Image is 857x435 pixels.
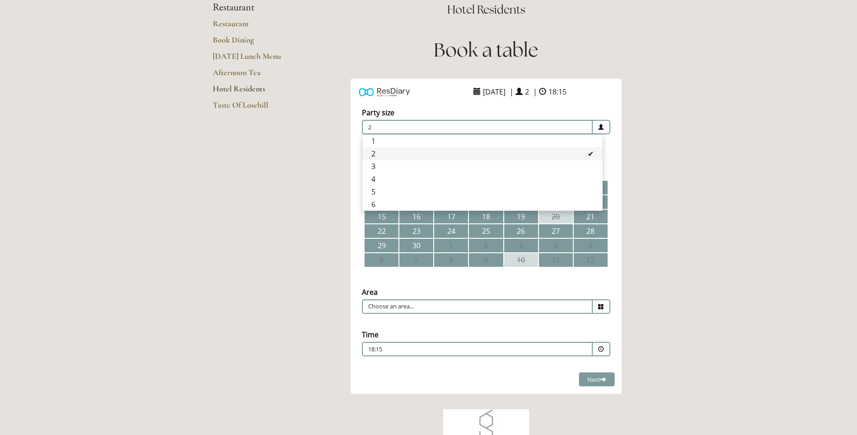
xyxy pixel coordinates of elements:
[523,85,531,99] span: 2
[481,85,508,99] span: [DATE]
[539,253,573,267] td: 11
[399,224,433,238] td: 23
[365,224,398,238] td: 22
[574,239,608,252] td: 5
[574,210,608,223] td: 21
[213,100,299,116] a: Taste Of Losehill
[362,120,593,134] span: 2
[434,253,468,267] td: 8
[368,345,532,354] p: 18:15
[213,2,299,14] li: Restaurant
[213,67,299,84] a: Afternoon Tea
[362,108,394,118] label: Party size
[362,160,603,173] li: 3
[365,210,398,223] td: 15
[574,224,608,238] td: 28
[362,173,603,185] li: 4
[539,239,573,252] td: 4
[365,253,398,267] td: 6
[533,87,537,97] span: |
[510,87,514,97] span: |
[213,51,299,67] a: [DATE] Lunch Menu
[362,198,603,211] li: 6
[504,253,538,267] td: 10
[362,287,378,297] label: Area
[365,239,398,252] td: 29
[434,210,468,223] td: 17
[213,35,299,51] a: Book Dining
[504,239,538,252] td: 3
[469,210,503,223] td: 18
[469,239,503,252] td: 2
[504,210,538,223] td: 19
[587,375,606,383] span: Next
[213,84,299,100] a: Hotel Residents
[434,224,468,238] td: 24
[362,330,379,340] label: Time
[469,224,503,238] td: 25
[328,2,645,18] h2: Hotel Residents
[539,224,573,238] td: 27
[213,19,299,35] a: Restaurant
[539,210,573,223] td: 20
[469,253,503,267] td: 9
[504,224,538,238] td: 26
[362,147,603,160] li: 2
[546,85,569,99] span: 18:15
[399,239,433,252] td: 30
[362,185,603,198] li: 5
[399,253,433,267] td: 7
[359,85,410,99] img: Powered by ResDiary
[434,239,468,252] td: 1
[574,253,608,267] td: 12
[399,210,433,223] td: 16
[362,135,603,147] li: 1
[328,37,645,63] h1: Book a table
[579,372,615,387] button: Next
